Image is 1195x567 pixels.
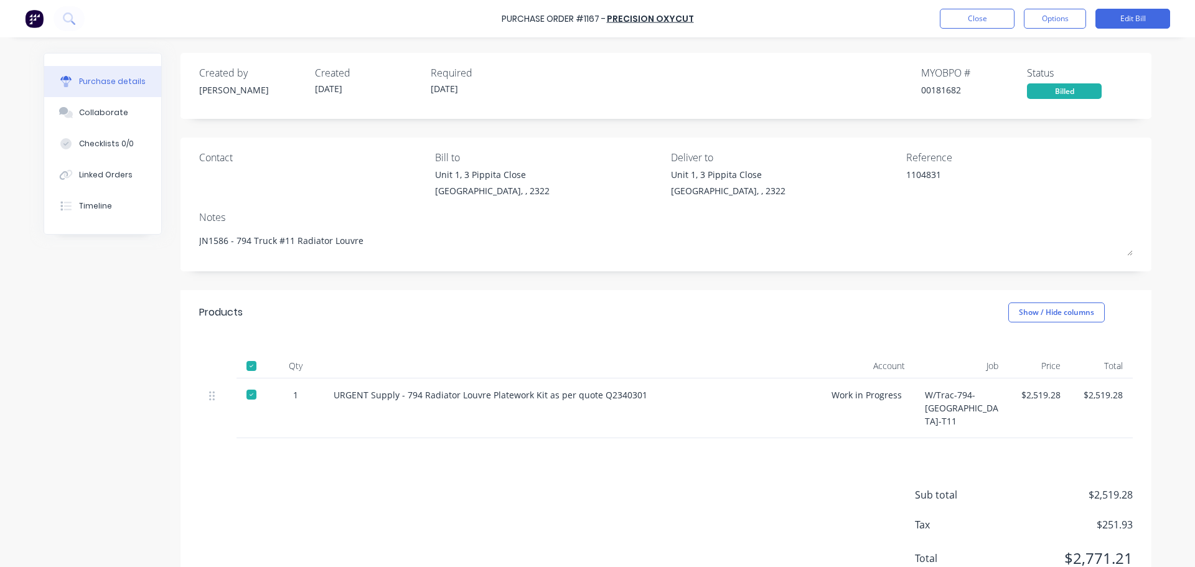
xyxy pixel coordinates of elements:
[79,107,128,118] div: Collaborate
[278,388,314,401] div: 1
[671,184,785,197] div: [GEOGRAPHIC_DATA], , 2322
[921,65,1027,80] div: MYOB PO #
[1071,354,1133,378] div: Total
[1018,388,1061,401] div: $2,519.28
[906,168,1062,196] textarea: 1104831
[79,200,112,212] div: Timeline
[915,551,1008,566] span: Total
[671,168,785,181] div: Unit 1, 3 Pippita Close
[915,487,1008,502] span: Sub total
[915,517,1008,532] span: Tax
[334,388,812,401] div: URGENT Supply - 794 Radiator Louvre Platework Kit as per quote Q2340301
[315,65,421,80] div: Created
[44,190,161,222] button: Timeline
[79,138,134,149] div: Checklists 0/0
[431,65,537,80] div: Required
[1008,302,1105,322] button: Show / Hide columns
[1027,65,1133,80] div: Status
[199,65,305,80] div: Created by
[44,128,161,159] button: Checklists 0/0
[1024,9,1086,29] button: Options
[44,97,161,128] button: Collaborate
[1027,83,1102,99] div: Billed
[940,9,1015,29] button: Close
[199,150,426,165] div: Contact
[435,184,550,197] div: [GEOGRAPHIC_DATA], , 2322
[44,66,161,97] button: Purchase details
[199,305,243,320] div: Products
[79,169,133,180] div: Linked Orders
[822,378,915,438] div: Work in Progress
[199,228,1133,256] textarea: JN1586 - 794 Truck #11 Radiator Louvre
[671,150,897,165] div: Deliver to
[79,76,146,87] div: Purchase details
[268,354,324,378] div: Qty
[921,83,1027,96] div: 00181682
[1008,354,1071,378] div: Price
[1095,9,1170,29] button: Edit Bill
[199,210,1133,225] div: Notes
[915,378,1008,438] div: W/Trac-794-[GEOGRAPHIC_DATA]-T11
[25,9,44,28] img: Factory
[435,150,662,165] div: Bill to
[607,12,694,25] a: Precision Oxycut
[1008,487,1133,502] span: $2,519.28
[915,354,1008,378] div: Job
[1008,517,1133,532] span: $251.93
[502,12,606,26] div: Purchase Order #1167 -
[822,354,915,378] div: Account
[435,168,550,181] div: Unit 1, 3 Pippita Close
[44,159,161,190] button: Linked Orders
[906,150,1133,165] div: Reference
[1080,388,1123,401] div: $2,519.28
[199,83,305,96] div: [PERSON_NAME]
